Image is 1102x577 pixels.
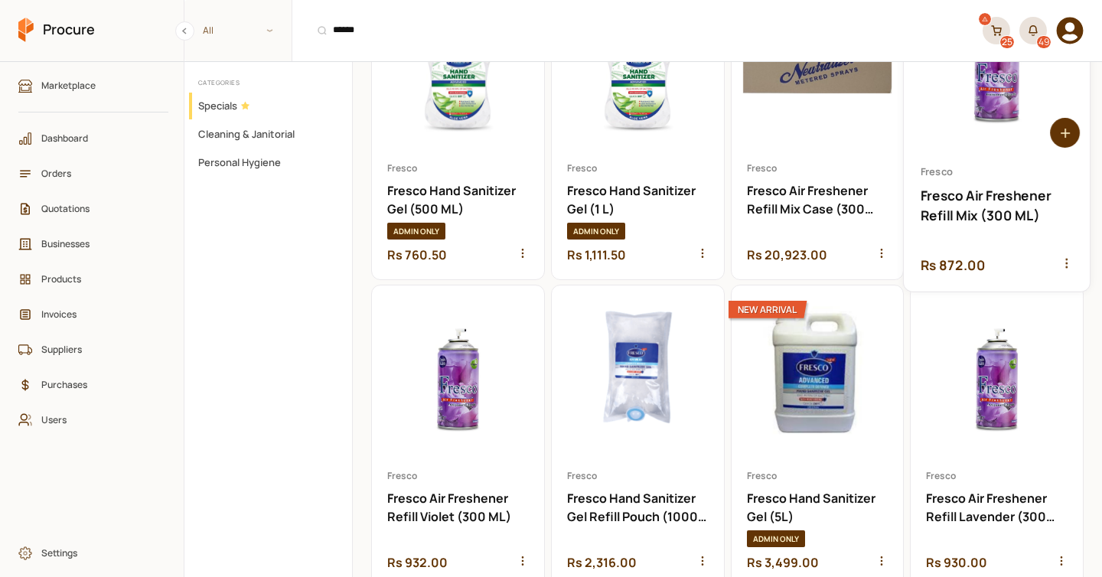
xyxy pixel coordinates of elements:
span: Invoices [41,307,156,321]
span: Orders [41,166,156,181]
a: Settings [11,539,176,568]
button: Cleaning & Janitorial Category [189,121,347,148]
span: Settings [41,546,156,560]
button: Specials Category [189,93,347,119]
a: Invoices [11,300,176,329]
span: All [184,18,292,43]
span: Purchases [41,377,156,392]
a: Quotations [11,194,176,223]
a: Marketplace [11,71,176,100]
span: Products [41,272,156,286]
span: Users [41,412,156,427]
a: Suppliers [11,335,176,364]
span: Businesses [41,236,156,251]
div: 49 [1037,36,1051,48]
button: 49 [1019,17,1047,44]
a: 25 [983,17,1010,44]
input: Products, Businesses, Users, Suppliers, Orders, and Purchases [302,11,973,50]
a: Procure [18,18,95,44]
div: 25 [1000,36,1014,48]
h2: Categories [198,78,338,86]
button: Personal Hygiene Category [189,149,347,176]
span: Dashboard [41,131,156,145]
div: New Arrival [729,301,807,318]
span: Marketplace [41,78,156,93]
a: Users [11,406,176,435]
a: Orders [11,159,176,188]
a: Dashboard [11,124,176,153]
a: Businesses [11,230,176,259]
span: Procure [43,20,95,39]
a: Purchases [11,370,176,399]
span: All [203,23,214,37]
a: Products [11,265,176,294]
span: Quotations [41,201,156,216]
span: Suppliers [41,342,156,357]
